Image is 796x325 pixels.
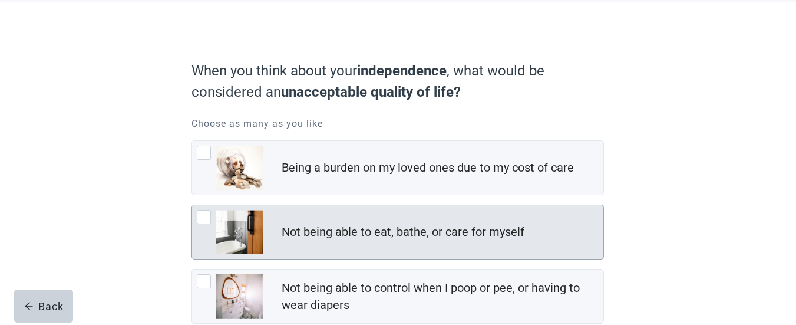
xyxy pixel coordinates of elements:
p: Choose as many as you like [191,117,604,131]
label: When you think about your , what would be considered an [191,60,598,103]
div: Not being able to control when I poop or pee, or having to wear diapers [282,280,596,314]
div: Being a burden on my loved ones due to my cost of care, checkbox, not checked [191,140,604,195]
div: Being a burden on my loved ones due to my cost of care [282,159,574,176]
div: Not being able to eat, bathe, or care for myself, checkbox, not checked [191,205,604,260]
div: Back [24,300,64,312]
div: Not being able to control when I poop or pee, or having to wear diapers, checkbox, not checked [191,269,604,324]
strong: unacceptable quality of life? [281,84,461,100]
div: Not being able to eat, bathe, or care for myself [282,224,524,241]
strong: independence [357,63,447,79]
button: arrow-leftBack [14,290,73,323]
span: arrow-left [24,301,34,311]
